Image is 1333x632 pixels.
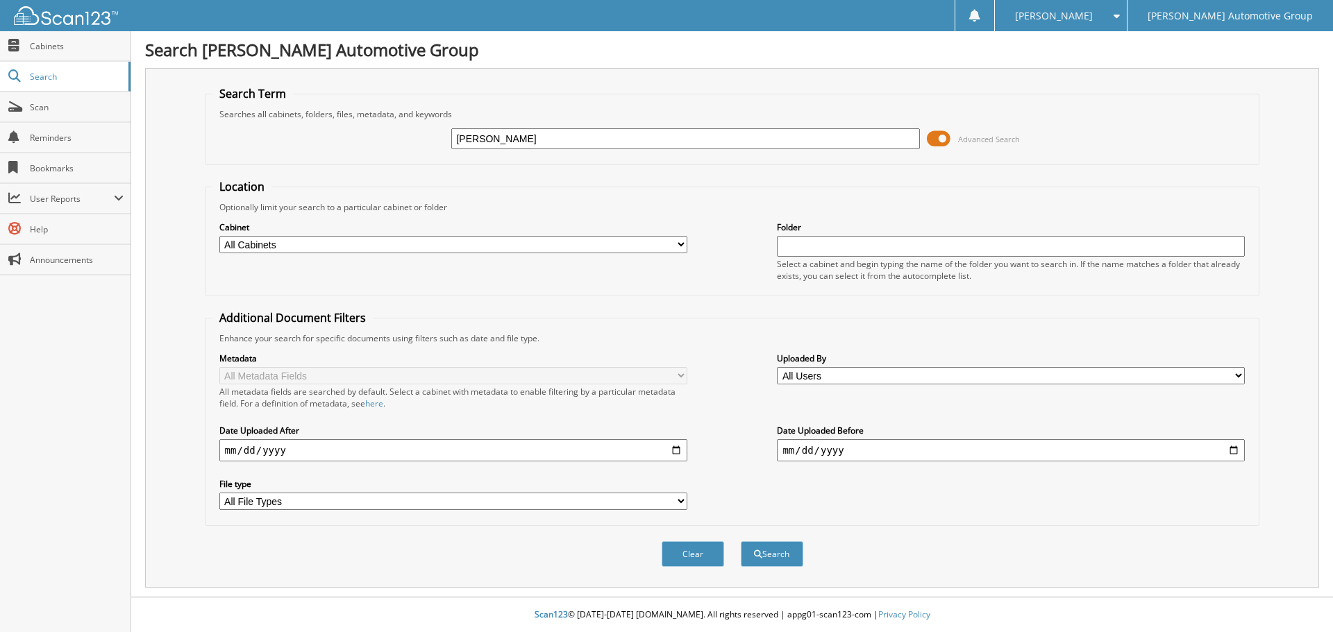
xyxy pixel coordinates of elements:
span: Scan [30,101,124,113]
span: User Reports [30,193,114,205]
img: scan123-logo-white.svg [14,6,118,25]
button: Clear [662,541,724,567]
label: File type [219,478,687,490]
a: Privacy Policy [878,608,930,620]
span: Advanced Search [958,134,1020,144]
span: Bookmarks [30,162,124,174]
label: Date Uploaded Before [777,425,1245,436]
legend: Search Term [212,86,293,101]
label: Metadata [219,352,687,364]
a: here [365,398,383,409]
span: [PERSON_NAME] [1015,12,1093,20]
span: Cabinets [30,40,124,52]
label: Date Uploaded After [219,425,687,436]
legend: Additional Document Filters [212,310,373,325]
h1: Search [PERSON_NAME] Automotive Group [145,38,1319,61]
div: Enhance your search for specific documents using filters such as date and file type. [212,332,1252,344]
button: Search [741,541,803,567]
legend: Location [212,179,271,194]
iframe: Chat Widget [1264,565,1333,632]
input: start [219,439,687,461]
div: Searches all cabinets, folders, files, metadata, and keywords [212,108,1252,120]
span: Help [30,223,124,235]
span: Scan123 [535,608,568,620]
div: Optionally limit your search to a particular cabinet or folder [212,201,1252,213]
span: [PERSON_NAME] Automotive Group [1148,12,1313,20]
label: Uploaded By [777,352,1245,364]
label: Folder [777,221,1245,233]
input: end [777,439,1245,461]
span: Search [30,71,121,83]
div: All metadata fields are searched by default. Select a cabinet with metadata to enable filtering b... [219,386,687,409]
div: Select a cabinet and begin typing the name of the folder you want to search in. If the name match... [777,258,1245,282]
span: Reminders [30,132,124,144]
span: Announcements [30,254,124,266]
div: © [DATE]-[DATE] [DOMAIN_NAME]. All rights reserved | appg01-scan123-com | [131,598,1333,632]
label: Cabinet [219,221,687,233]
